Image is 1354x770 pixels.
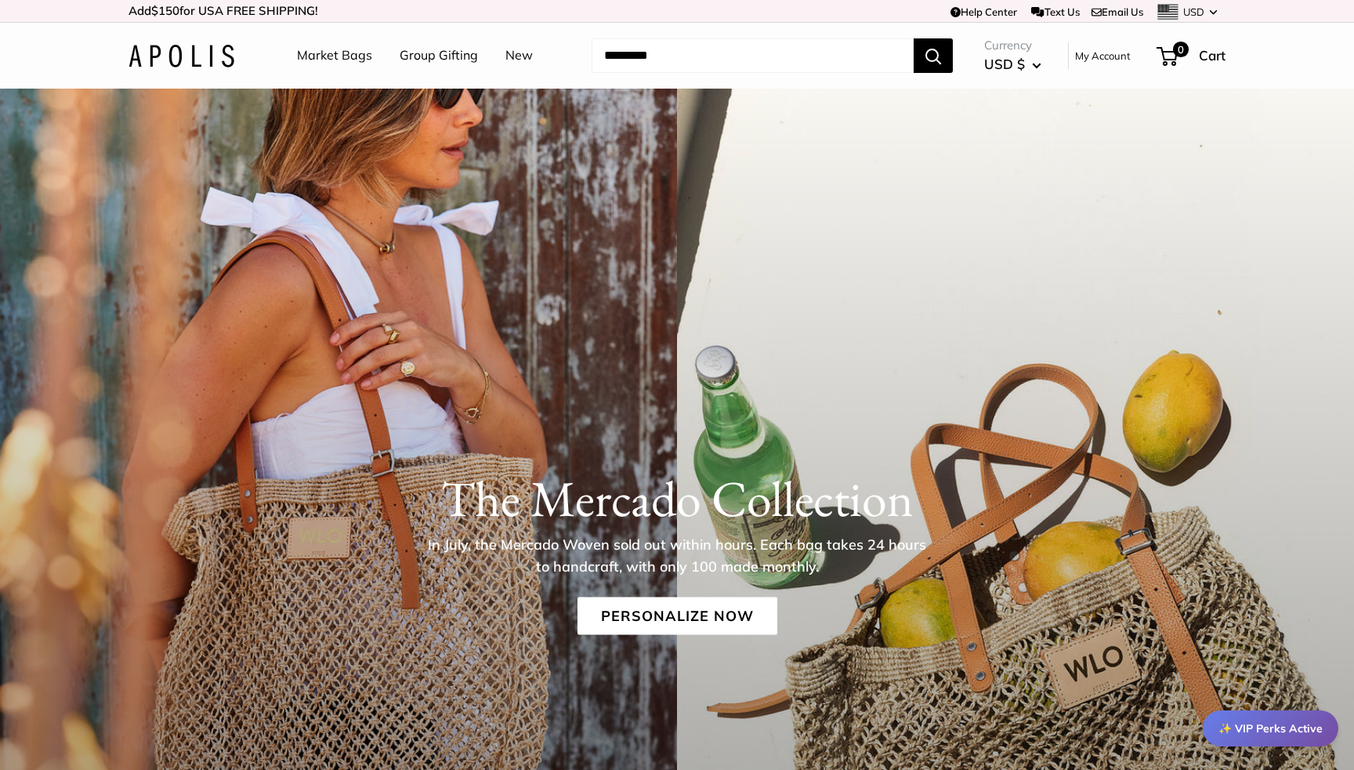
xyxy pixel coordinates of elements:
[505,44,533,67] a: New
[1199,47,1225,64] span: Cart
[1203,710,1338,746] div: ✨ VIP Perks Active
[400,44,478,67] a: Group Gifting
[914,38,953,73] button: Search
[1031,5,1079,18] a: Text Us
[1173,42,1189,57] span: 0
[151,3,179,18] span: $150
[1183,5,1204,18] span: USD
[984,35,1041,56] span: Currency
[592,38,914,73] input: Search...
[1075,46,1131,65] a: My Account
[984,52,1041,77] button: USD $
[984,56,1025,72] span: USD $
[577,597,777,634] a: Personalize Now
[1092,5,1143,18] a: Email Us
[129,468,1225,528] h1: The Mercado Collection
[129,45,234,67] img: Apolis
[297,44,372,67] a: Market Bags
[950,5,1017,18] a: Help Center
[1158,43,1225,68] a: 0 Cart
[422,533,932,577] p: In July, the Mercado Woven sold out within hours. Each bag takes 24 hours to handcraft, with only...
